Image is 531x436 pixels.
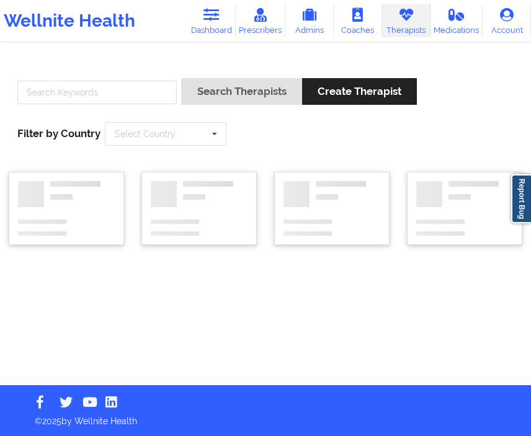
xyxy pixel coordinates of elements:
[382,4,431,37] a: Therapists
[511,174,531,223] a: Report Bug
[431,4,483,37] a: Medications
[285,4,334,37] a: Admins
[236,4,285,37] a: Prescribers
[334,4,382,37] a: Coaches
[115,130,176,138] div: Select Country
[302,78,417,105] button: Create Therapist
[483,4,531,37] a: Account
[17,127,100,140] span: Filter by Country
[26,406,505,427] p: © 2025 by Wellnite Health
[181,78,301,105] button: Search Therapists
[17,81,177,104] input: Search Keywords
[187,4,236,37] a: Dashboard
